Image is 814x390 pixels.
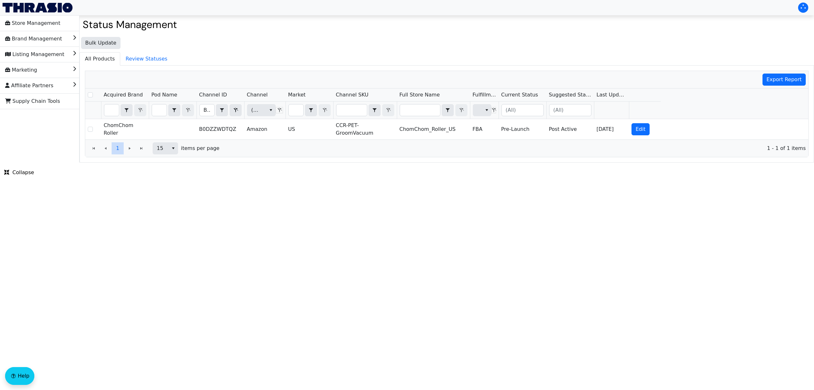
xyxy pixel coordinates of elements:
span: Channel SKU [336,91,369,99]
span: 1 [116,145,119,152]
th: Filter [244,102,286,119]
div: Page 1 of 1 [85,139,808,157]
span: items per page [181,145,219,152]
span: Last Update [597,91,626,99]
img: Thrasio Logo [3,3,72,12]
span: Acquired Brand [104,91,143,99]
span: Edit [636,125,645,133]
td: ChomChom_Roller_US [397,119,470,139]
button: select [442,104,453,116]
input: Filter [336,104,367,116]
span: Market [288,91,306,99]
input: Select Row [88,127,93,132]
h2: Status Management [83,18,811,31]
span: Full Store Name [399,91,440,99]
input: Filter [400,104,440,116]
td: ChomChom Roller [101,119,149,139]
th: Filter [397,102,470,119]
th: Filter [470,102,499,119]
span: 1 - 1 of 1 items [224,145,806,152]
span: Choose Operator [216,104,228,116]
input: Select Row [88,92,93,97]
span: Choose Operator [442,104,454,116]
button: Page 1 [112,142,124,154]
span: Choose Operator [121,104,133,116]
span: (All) [251,106,261,114]
span: Page size [153,142,178,154]
th: Filter [101,102,149,119]
button: select [305,104,317,116]
span: Help [18,372,29,380]
span: Affiliate Partners [5,81,53,91]
th: Filter [499,102,546,119]
td: FBA [470,119,499,139]
td: [DATE] [594,119,629,139]
span: Current Status [501,91,538,99]
th: Filter [149,102,197,119]
span: Review Statuses [121,53,172,65]
button: select [169,143,178,154]
span: Channel [247,91,268,99]
button: select [216,104,228,116]
td: CCR-PET-GroomVacuum [333,119,397,139]
span: Marketing [5,65,37,75]
th: Filter [546,102,594,119]
button: select [369,104,380,116]
input: Filter [152,104,167,116]
span: 15 [157,145,165,152]
span: Choose Operator [369,104,381,116]
td: Post Active [546,119,594,139]
button: Help floatingactionbutton [5,367,34,385]
span: Choose Operator [305,104,317,116]
span: Store Management [5,18,60,28]
button: Edit [631,123,650,135]
span: Suggested Status [549,91,591,99]
td: Amazon [244,119,286,139]
span: Export Report [767,76,802,83]
span: Bulk Update [85,39,116,47]
span: Listing Management [5,49,64,60]
span: Supply Chain Tools [5,96,60,106]
td: US [286,119,333,139]
button: select [482,104,491,116]
button: select [169,104,180,116]
button: select [266,104,275,116]
th: Filter [286,102,333,119]
button: select [121,104,132,116]
input: Filter [200,104,214,116]
input: Filter [289,104,303,116]
span: Channel ID [199,91,227,99]
button: Export Report [762,74,806,86]
span: All Products [80,53,120,65]
button: Bulk Update [81,37,121,49]
th: Filter [197,102,244,119]
td: B0DZZWDTQZ [197,119,244,139]
input: Filter [104,104,119,116]
span: Pod Name [151,91,177,99]
span: Choose Operator [168,104,180,116]
th: Filter [333,102,397,119]
input: (All) [549,104,591,116]
td: Pre-Launch [499,119,546,139]
input: (All) [502,104,543,116]
button: Clear [230,104,242,116]
span: Fulfillment [473,91,496,99]
span: Collapse [4,169,34,176]
span: Brand Management [5,34,62,44]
